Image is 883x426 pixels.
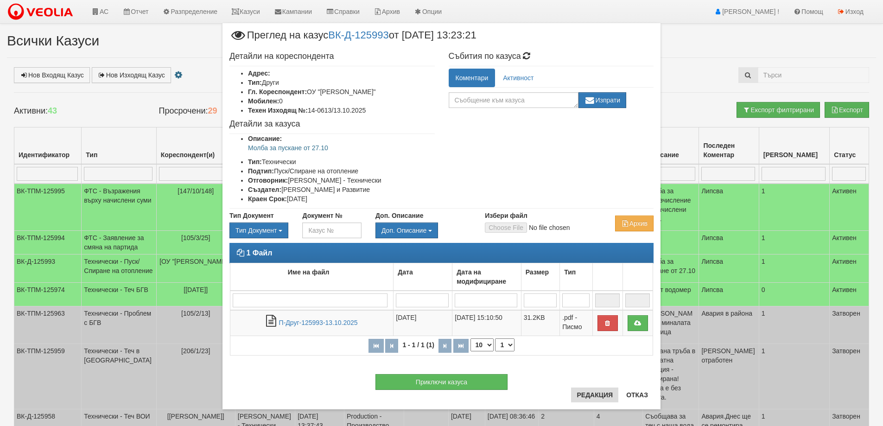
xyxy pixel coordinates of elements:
[248,96,435,106] li: 0
[248,107,308,114] b: Техен Изходящ №:
[560,263,593,291] td: Тип: No sort applied, activate to apply an ascending sort
[485,211,527,220] label: Избери файл
[449,69,495,87] a: Коментари
[248,87,435,96] li: ОУ "[PERSON_NAME]"
[248,79,262,86] b: Тип:
[621,388,654,402] button: Отказ
[394,310,452,336] td: [DATE]
[248,186,281,193] b: Създател:
[495,338,515,351] select: Страница номер
[452,310,521,336] td: [DATE] 15:10:50
[394,263,452,291] td: Дата: No sort applied, activate to apply an ascending sort
[521,310,559,336] td: 31.2KB
[375,223,471,238] div: Двоен клик, за изчистване на избраната стойност.
[526,268,549,276] b: Размер
[449,52,654,61] h4: Събития по казуса
[246,249,272,257] strong: 1 Файл
[375,211,423,220] label: Доп. Описание
[592,263,623,291] td: : No sort applied, activate to apply an ascending sort
[229,211,274,220] label: Тип Документ
[279,319,358,326] a: П-Друг-125993-13.10.2025
[578,92,627,108] button: Изпрати
[381,227,426,234] span: Доп. Описание
[248,176,435,185] li: [PERSON_NAME] - Технически
[453,339,469,353] button: Последна страница
[564,268,576,276] b: Тип
[229,223,288,238] div: Двоен клик, за изчистване на избраната стойност.
[248,177,288,184] b: Отговорник:
[248,167,274,175] b: Подтип:
[398,268,413,276] b: Дата
[457,268,506,285] b: Дата на модифициране
[615,216,654,231] button: Архив
[288,268,330,276] b: Име на файл
[248,195,287,203] b: Краен Срок:
[470,338,494,351] select: Брой редове на страница
[229,120,435,129] h4: Детайли за казуса
[248,158,262,165] b: Тип:
[248,194,435,203] li: [DATE]
[248,78,435,87] li: Други
[229,52,435,61] h4: Детайли на кореспондента
[375,223,438,238] button: Доп. Описание
[248,185,435,194] li: [PERSON_NAME] и Развитие
[302,211,342,220] label: Документ №
[248,166,435,176] li: Пуск/Спиране на отопление
[248,88,307,95] b: Гл. Кореспондент:
[229,223,288,238] button: Тип Документ
[385,339,398,353] button: Предишна страница
[623,263,653,291] td: : No sort applied, activate to apply an ascending sort
[438,339,451,353] button: Следваща страница
[302,223,361,238] input: Казус №
[248,135,282,142] b: Описание:
[452,263,521,291] td: Дата на модифициране: No sort applied, activate to apply an ascending sort
[560,310,593,336] td: .pdf - Писмо
[368,339,384,353] button: Първа страница
[328,29,388,41] a: ВК-Д-125993
[235,227,277,234] span: Тип Документ
[400,341,436,349] span: 1 - 1 / 1 (1)
[229,30,476,47] span: Преглед на казус от [DATE] 13:23:21
[571,388,618,402] button: Редакция
[248,157,435,166] li: Технически
[375,374,508,390] button: Приключи казуса
[230,310,653,336] tr: П-Друг-125993-13.10.2025.pdf - Писмо
[496,69,540,87] a: Активност
[230,263,394,291] td: Име на файл: No sort applied, activate to apply an ascending sort
[248,106,435,115] li: 14-0613/13.10.2025
[248,70,270,77] b: Адрес:
[248,143,435,153] p: Молба за пускане от 27.10
[521,263,559,291] td: Размер: No sort applied, activate to apply an ascending sort
[248,97,279,105] b: Мобилен:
